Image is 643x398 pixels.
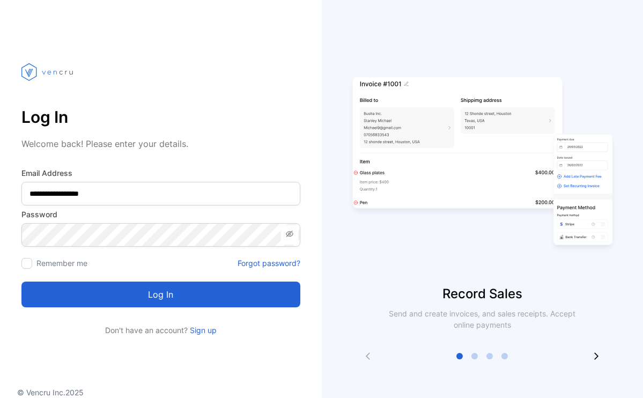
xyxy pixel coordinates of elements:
label: Password [21,209,300,220]
img: vencru logo [21,43,75,101]
p: Log In [21,104,300,130]
a: Sign up [188,326,217,335]
p: Don't have an account? [21,325,300,336]
button: Log in [21,282,300,307]
p: Send and create invoices, and sales receipts. Accept online payments [379,308,585,330]
label: Remember me [36,259,87,268]
img: slider image [348,43,616,284]
label: Email Address [21,167,300,179]
p: Welcome back! Please enter your details. [21,137,300,150]
a: Forgot password? [238,257,300,269]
